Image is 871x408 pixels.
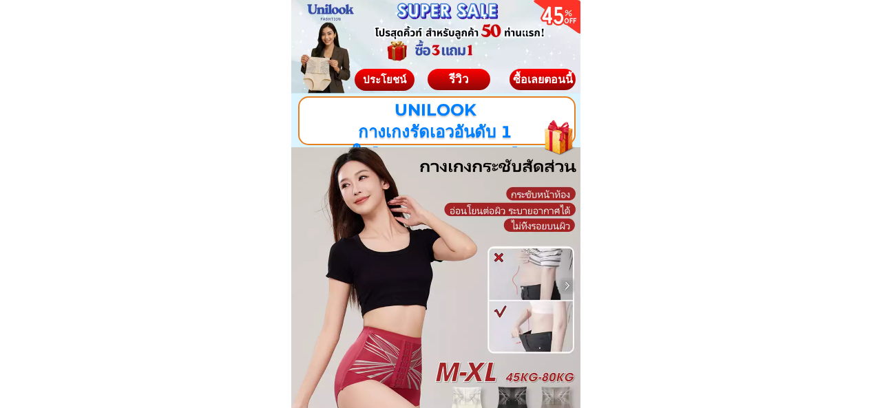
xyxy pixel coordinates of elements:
[428,70,490,88] div: รีวิว
[352,122,518,163] span: กางเกงรัดเอวอันดับ 1 ใน[PERSON_NAME]
[394,100,476,120] span: UNILOOK
[363,72,406,85] span: ประโยชน์
[510,74,576,85] div: ซื้อเลยตอนนี้
[560,279,574,292] img: navigation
